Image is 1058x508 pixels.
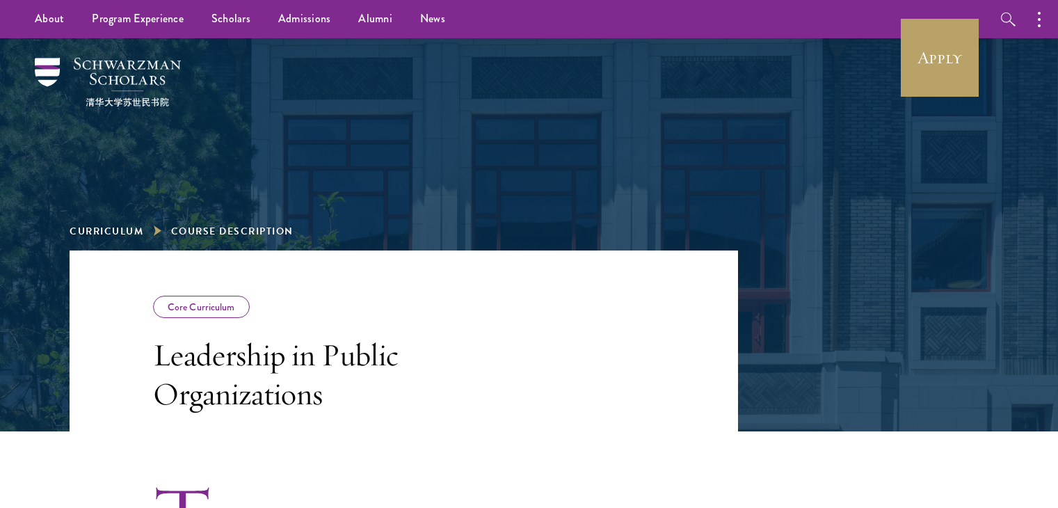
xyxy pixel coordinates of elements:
[70,224,143,239] a: Curriculum
[153,335,550,413] h3: Leadership in Public Organizations
[153,296,250,318] div: Core Curriculum
[171,224,294,239] span: Course Description
[901,19,979,97] a: Apply
[35,58,181,106] img: Schwarzman Scholars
